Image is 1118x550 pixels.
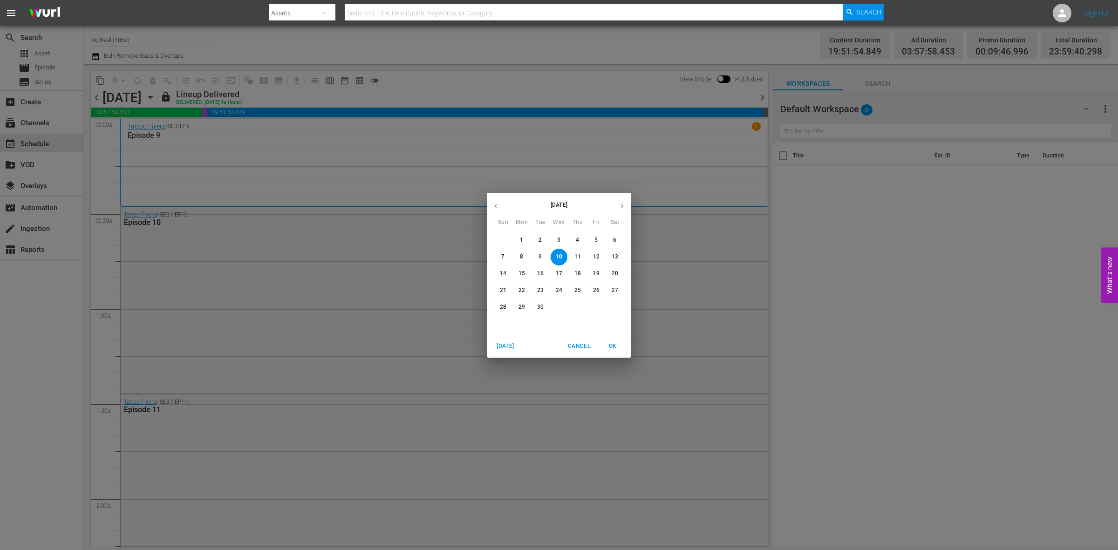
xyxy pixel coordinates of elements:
[495,218,511,227] span: Sun
[857,4,881,20] span: Search
[564,339,594,354] button: Cancel
[613,236,616,244] p: 6
[6,7,17,19] span: menu
[593,253,600,261] p: 12
[588,282,605,299] button: 26
[537,270,544,278] p: 16
[551,282,567,299] button: 24
[539,236,542,244] p: 2
[494,341,517,351] span: [DATE]
[495,299,511,316] button: 28
[518,286,525,294] p: 22
[1101,247,1118,303] button: Open Feedback Widget
[601,341,624,351] span: OK
[556,286,562,294] p: 24
[569,265,586,282] button: 18
[513,249,530,265] button: 8
[491,339,520,354] button: [DATE]
[520,253,523,261] p: 8
[539,253,542,261] p: 9
[569,218,586,227] span: Thu
[556,270,562,278] p: 17
[532,232,549,249] button: 2
[574,253,581,261] p: 11
[556,253,562,261] p: 10
[495,249,511,265] button: 7
[532,265,549,282] button: 16
[607,218,623,227] span: Sat
[588,218,605,227] span: Fri
[532,249,549,265] button: 9
[513,232,530,249] button: 1
[532,282,549,299] button: 23
[513,299,530,316] button: 29
[495,265,511,282] button: 14
[576,236,579,244] p: 4
[551,265,567,282] button: 17
[1085,9,1109,17] a: Sign Out
[551,232,567,249] button: 3
[593,286,600,294] p: 26
[588,232,605,249] button: 5
[569,249,586,265] button: 11
[612,270,618,278] p: 20
[505,201,613,209] p: [DATE]
[518,270,525,278] p: 15
[607,282,623,299] button: 27
[569,282,586,299] button: 25
[594,236,598,244] p: 5
[532,299,549,316] button: 30
[569,232,586,249] button: 4
[513,282,530,299] button: 22
[588,265,605,282] button: 19
[520,236,523,244] p: 1
[500,286,506,294] p: 21
[501,253,504,261] p: 7
[568,341,590,351] span: Cancel
[495,282,511,299] button: 21
[574,286,581,294] p: 25
[551,218,567,227] span: Wed
[593,270,600,278] p: 19
[22,2,67,24] img: ans4CAIJ8jUAAAAAAAAAAAAAAAAAAAAAAAAgQb4GAAAAAAAAAAAAAAAAAAAAAAAAJMjXAAAAAAAAAAAAAAAAAAAAAAAAgAT5G...
[607,232,623,249] button: 6
[537,303,544,311] p: 30
[551,249,567,265] button: 10
[574,270,581,278] p: 18
[607,265,623,282] button: 20
[607,249,623,265] button: 13
[557,236,560,244] p: 3
[598,339,627,354] button: OK
[532,218,549,227] span: Tue
[612,286,618,294] p: 27
[513,265,530,282] button: 15
[500,303,506,311] p: 28
[537,286,544,294] p: 23
[513,218,530,227] span: Mon
[500,270,506,278] p: 14
[612,253,618,261] p: 13
[518,303,525,311] p: 29
[588,249,605,265] button: 12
